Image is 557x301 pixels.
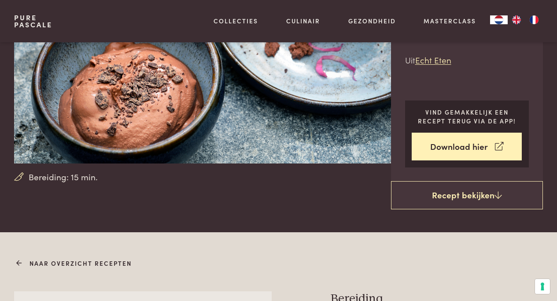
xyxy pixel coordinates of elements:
[490,15,508,24] div: Language
[14,14,52,28] a: PurePascale
[391,181,543,209] a: Recept bekijken
[286,16,320,26] a: Culinair
[405,54,529,67] p: Uit
[508,15,543,24] ul: Language list
[29,171,98,183] span: Bereiding: 15 min.
[490,15,508,24] a: NL
[348,16,396,26] a: Gezondheid
[535,279,550,294] button: Uw voorkeuren voor toestemming voor trackingtechnologieën
[415,54,451,66] a: Echt Eten
[412,133,522,160] a: Download hier
[490,15,543,24] aside: Language selected: Nederlands
[508,15,525,24] a: EN
[19,259,132,268] a: Naar overzicht recepten
[525,15,543,24] a: FR
[424,16,476,26] a: Masterclass
[214,16,258,26] a: Collecties
[412,108,522,126] p: Vind gemakkelijk een recept terug via de app!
